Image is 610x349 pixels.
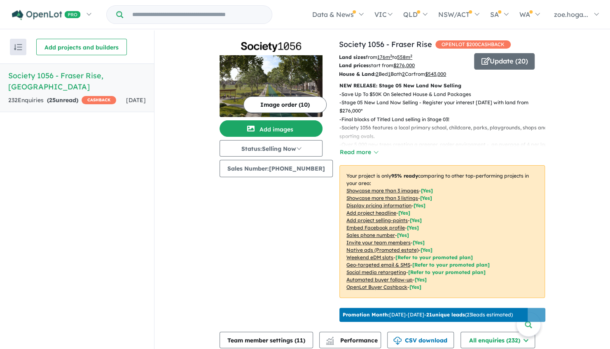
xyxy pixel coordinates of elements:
span: [ Yes ] [414,202,425,208]
u: Invite your team members [346,239,411,246]
div: 232 Enquir ies [8,96,116,105]
h5: Society 1056 - Fraser Rise , [GEOGRAPHIC_DATA] [8,70,146,92]
u: Add project headline [346,210,396,216]
p: [DATE] - [DATE] - ( 23 leads estimated) [343,311,513,319]
u: 558 m [397,54,412,60]
button: Add projects and builders [36,39,127,55]
input: Try estate name, suburb, builder or developer [125,6,270,23]
span: Performance [327,337,378,344]
sup: 2 [390,54,392,58]
button: Update (20) [474,53,535,70]
span: [ Yes ] [421,187,433,194]
span: zoe.hoga... [554,10,588,19]
span: [Refer to your promoted plan] [395,254,473,260]
u: $ 276,000 [393,62,415,68]
img: line-chart.svg [326,337,334,341]
span: [Refer to your promoted plan] [408,269,486,275]
b: 95 % ready [391,173,418,179]
u: Add project selling-points [346,217,408,223]
button: Read more [339,148,378,157]
b: 21 unique leads [426,312,465,318]
u: 2 [402,71,405,77]
strong: ( unread) [47,96,78,104]
span: [ Yes ] [407,225,419,231]
u: Automated buyer follow-up [346,276,413,283]
b: House & Land: [339,71,376,77]
span: [ Yes ] [413,239,425,246]
u: Native ads (Promoted estate) [346,247,418,253]
u: Showcase more than 3 images [346,187,419,194]
p: Bed Bath Car from [339,70,468,78]
span: to [392,54,412,60]
b: Promotion Month: [343,312,389,318]
p: - Over 5,000 new trees creating a greener, cooler environment - an average of 4 per land lot! [339,141,552,157]
u: Display pricing information [346,202,411,208]
p: Your project is only comparing to other top-performing projects in your area: - - - - - - - - - -... [339,165,545,298]
p: - Save Up To $50K On Selected House & Land Packages [339,90,552,98]
b: Land sizes [339,54,366,60]
span: CASHBACK [82,96,116,104]
u: 1 [388,71,390,77]
a: Society 1056 - Fraser Rise LogoSociety 1056 - Fraser Rise [220,39,323,117]
span: [Yes] [409,284,421,290]
u: Sales phone number [346,232,395,238]
span: [ Yes ] [420,195,432,201]
button: Performance [319,332,381,348]
img: Openlot PRO Logo White [12,10,81,20]
span: [ Yes ] [410,217,422,223]
p: NEW RELEASE: Stage 05 New Land Now Selling [339,82,545,90]
button: Add images [220,120,323,137]
p: start from [339,61,468,70]
button: CSV download [387,332,454,348]
u: 2 [376,71,379,77]
sup: 2 [410,54,412,58]
u: OpenLot Buyer Cashback [346,284,407,290]
span: [DATE] [126,96,146,104]
a: Society 1056 - Fraser Rise [339,40,432,49]
img: sort.svg [14,44,22,50]
p: - Society 1056 features a local primary school, childcare, parks, playgrounds, shops and sporting... [339,124,552,141]
u: Geo-targeted email & SMS [346,262,410,268]
button: Team member settings (11) [220,332,313,348]
img: Society 1056 - Fraser Rise [220,55,323,117]
img: Society 1056 - Fraser Rise Logo [223,42,319,52]
span: [Refer to your promoted plan] [412,262,490,268]
button: Sales Number:[PHONE_NUMBER] [220,160,333,177]
p: - Final blocks of Titled Land selling in Stage 03! [339,115,552,124]
span: [Yes] [421,247,432,253]
span: 25 [49,96,56,104]
button: All enquiries (232) [460,332,535,348]
b: Land prices [339,62,369,68]
img: download icon [393,337,402,345]
u: Social media retargeting [346,269,406,275]
u: Showcase more than 3 listings [346,195,418,201]
img: bar-chart.svg [326,339,334,344]
u: Embed Facebook profile [346,225,405,231]
p: from [339,53,468,61]
u: $ 543,000 [425,71,446,77]
span: [Yes] [415,276,427,283]
u: Weekend eDM slots [346,254,393,260]
button: Image order (10) [243,96,327,113]
button: Status:Selling Now [220,140,323,157]
p: - Stage 05 New Land Now Selling - Register your interest [DATE] with land from $276,000* [339,98,552,115]
u: 176 m [377,54,392,60]
span: [ Yes ] [398,210,410,216]
span: 11 [297,337,303,344]
span: OPENLOT $ 200 CASHBACK [435,40,511,49]
span: [ Yes ] [397,232,409,238]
